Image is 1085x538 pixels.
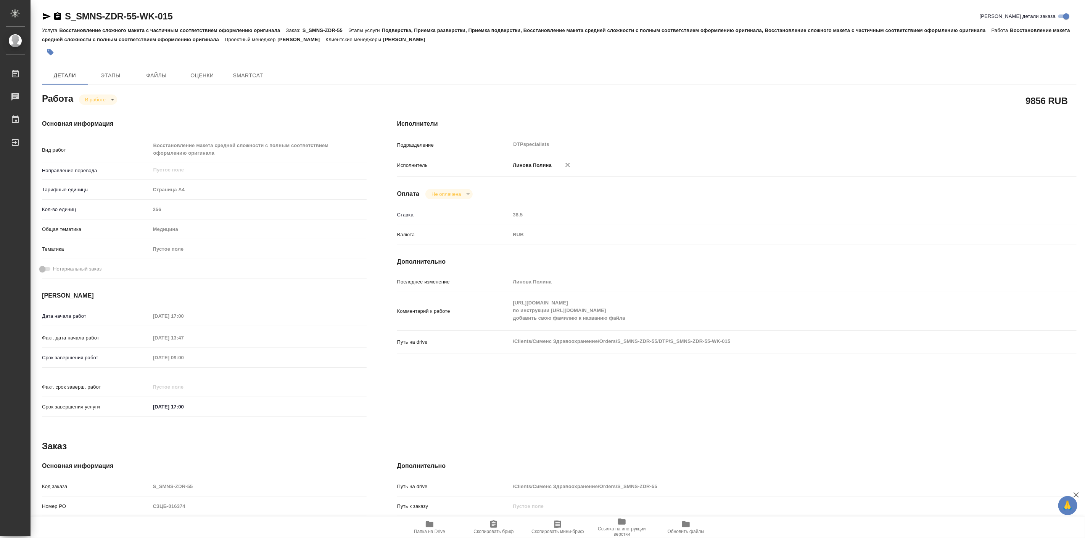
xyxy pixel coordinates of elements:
[303,27,348,33] p: S_SMNS-ZDR-55
[150,481,367,492] input: Пустое поле
[42,119,367,128] h4: Основная информация
[654,517,718,538] button: Обновить файлы
[150,501,367,512] input: Пустое поле
[473,529,514,534] span: Скопировать бриф
[383,37,431,42] p: [PERSON_NAME]
[397,211,510,219] p: Ставка
[150,223,367,236] div: Медицина
[1026,94,1068,107] h2: 9856 RUB
[397,307,510,315] p: Комментарий к работе
[397,503,510,510] p: Путь к заказу
[42,44,59,61] button: Добавить тэг
[277,37,325,42] p: [PERSON_NAME]
[150,401,217,412] input: ✎ Введи что-нибудь
[42,186,150,194] p: Тарифные единицы
[42,383,150,391] p: Факт. срок заверш. работ
[980,13,1056,20] span: [PERSON_NAME] детали заказа
[397,461,1077,471] h4: Дополнительно
[150,311,217,322] input: Пустое поле
[1061,498,1074,514] span: 🙏
[153,245,357,253] div: Пустое поле
[594,526,649,537] span: Ссылка на инструкции верстки
[138,71,175,80] span: Файлы
[42,91,73,105] h2: Работа
[42,12,51,21] button: Скопировать ссылку для ЯМессенджера
[42,440,67,452] h2: Заказ
[397,189,420,199] h4: Оплата
[462,517,526,538] button: Скопировать бриф
[510,335,1020,348] textarea: /Clients/Сименс Здравоохранение/Orders/S_SMNS-ZDR-55/DTP/S_SMNS-ZDR-55-WK-015
[42,461,367,471] h4: Основная информация
[42,354,150,362] p: Срок завершения работ
[42,226,150,233] p: Общая тематика
[992,27,1010,33] p: Работа
[42,483,150,490] p: Код заказа
[510,501,1020,512] input: Пустое поле
[382,27,992,33] p: Подверстка, Приемка разверстки, Приемка подверстки, Восстановление макета средней сложности с пол...
[53,12,62,21] button: Скопировать ссылку
[150,352,217,363] input: Пустое поле
[397,278,510,286] p: Последнее изменение
[397,162,510,169] p: Исполнитель
[230,71,266,80] span: SmartCat
[397,119,1077,128] h4: Исполнители
[397,141,510,149] p: Подразделение
[150,381,217,392] input: Пустое поле
[47,71,83,80] span: Детали
[510,228,1020,241] div: RUB
[668,529,705,534] span: Обновить файлы
[150,243,367,256] div: Пустое поле
[559,157,576,173] button: Удалить исполнителя
[397,257,1077,266] h4: Дополнительно
[414,529,445,534] span: Папка на Drive
[397,483,510,490] p: Путь на drive
[59,27,286,33] p: Восстановление сложного макета с частичным соответствием оформлению оригинала
[150,204,367,215] input: Пустое поле
[42,334,150,342] p: Факт. дата начала работ
[397,338,510,346] p: Путь на drive
[184,71,221,80] span: Оценки
[286,27,303,33] p: Заказ:
[42,403,150,411] p: Срок завершения услуги
[42,291,367,300] h4: [PERSON_NAME]
[429,191,463,197] button: Не оплачена
[83,96,108,103] button: В работе
[42,146,150,154] p: Вид работ
[510,162,552,169] p: Линова Полина
[42,206,150,213] p: Кол-во единиц
[531,529,584,534] span: Скопировать мини-бриф
[79,94,117,105] div: В работе
[398,517,462,538] button: Папка на Drive
[153,165,349,175] input: Пустое поле
[150,183,367,196] div: Страница А4
[325,37,383,42] p: Клиентские менеджеры
[150,332,217,343] input: Пустое поле
[65,11,173,21] a: S_SMNS-ZDR-55-WK-015
[397,231,510,239] p: Валюта
[225,37,277,42] p: Проектный менеджер
[526,517,590,538] button: Скопировать мини-бриф
[42,503,150,510] p: Номер РО
[510,276,1020,287] input: Пустое поле
[510,209,1020,220] input: Пустое поле
[1058,496,1077,515] button: 🙏
[42,167,150,175] p: Направление перевода
[42,245,150,253] p: Тематика
[348,27,382,33] p: Этапы услуги
[42,27,59,33] p: Услуга
[53,265,101,273] span: Нотариальный заказ
[42,312,150,320] p: Дата начала работ
[510,481,1020,492] input: Пустое поле
[510,296,1020,325] textarea: [URL][DOMAIN_NAME] по инструкции [URL][DOMAIN_NAME] добавить свою фамилию к названию файла
[590,517,654,538] button: Ссылка на инструкции верстки
[92,71,129,80] span: Этапы
[425,189,472,199] div: В работе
